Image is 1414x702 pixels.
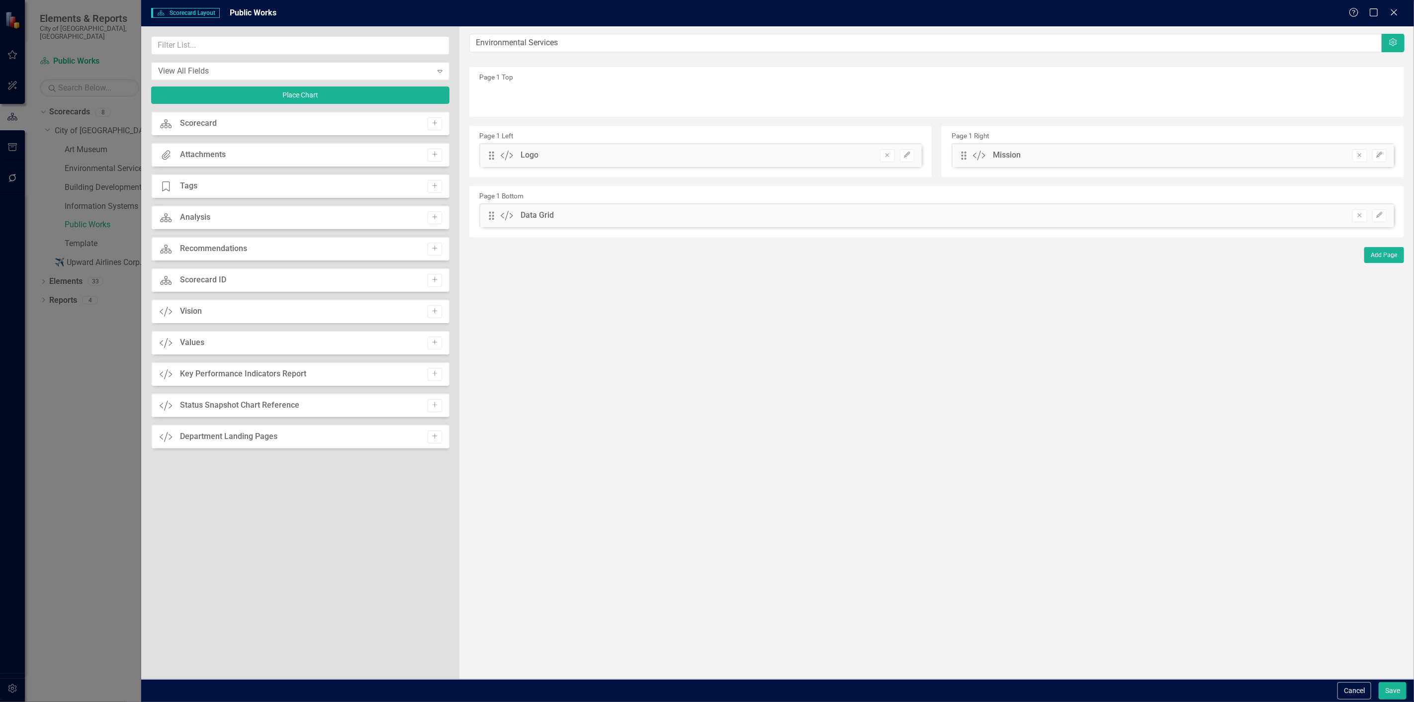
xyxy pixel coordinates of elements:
div: Analysis [180,212,210,223]
div: Mission [993,150,1021,161]
input: Layout Name [469,34,1382,52]
div: Recommendations [180,243,247,255]
div: Data Grid [521,210,554,221]
small: Page 1 Right [952,132,989,140]
div: View All Fields [158,65,432,77]
button: Save [1379,682,1407,700]
div: Key Performance Indicators Report [180,368,306,380]
small: Page 1 Left [479,132,513,140]
small: Page 1 Bottom [479,192,524,200]
div: Status Snapshot Chart Reference [180,400,299,411]
input: Filter List... [151,36,449,55]
div: Attachments [180,149,226,161]
div: Tags [180,180,197,192]
div: Values [180,337,204,349]
button: Cancel [1337,682,1371,700]
div: Logo [521,150,538,161]
span: Public Works [230,8,276,17]
span: Scorecard Layout [151,8,219,18]
button: Add Page [1364,247,1404,263]
button: Place Chart [151,87,449,104]
div: Scorecard [180,118,217,129]
div: Department Landing Pages [180,431,277,442]
div: Vision [180,306,202,317]
small: Page 1 Top [479,73,513,81]
div: Scorecard ID [180,274,226,286]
